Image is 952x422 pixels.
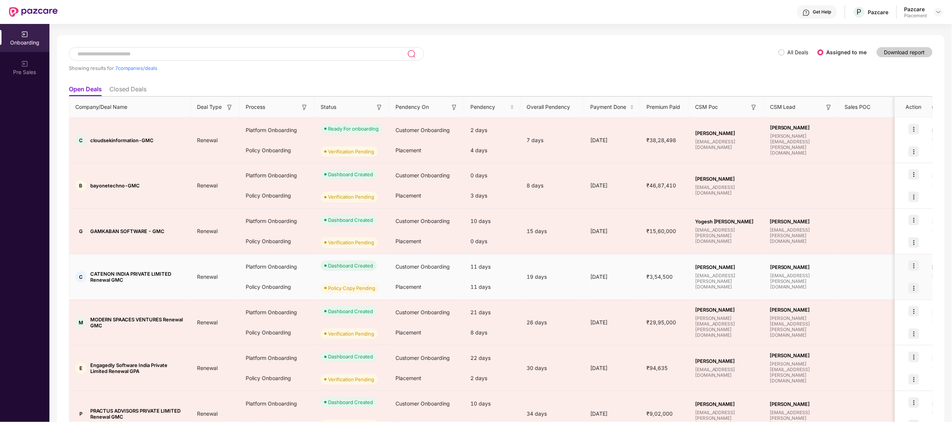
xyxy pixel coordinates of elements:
[770,264,833,270] span: [PERSON_NAME]
[395,329,421,336] span: Placement
[909,374,919,385] img: icon
[328,193,374,201] div: Verification Pending
[909,352,919,362] img: icon
[640,228,682,234] span: ₹15,60,000
[321,103,336,111] span: Status
[240,368,315,388] div: Policy Onboarding
[904,6,927,13] div: Pazcare
[909,169,919,180] img: icon
[240,322,315,343] div: Policy Onboarding
[904,13,927,19] div: Placement
[640,365,674,371] span: ₹94,635
[240,140,315,160] div: Policy Onboarding
[75,180,87,191] div: B
[590,103,628,111] span: Payment Done
[695,273,758,290] span: [EMAIL_ADDRESS][PERSON_NAME][DOMAIN_NAME]
[395,127,450,133] span: Customer Onboarding
[246,103,265,111] span: Process
[75,135,87,146] div: C
[521,318,584,327] div: 26 days
[240,302,315,322] div: Platform Onboarding
[395,284,421,290] span: Placement
[584,273,640,281] div: [DATE]
[395,238,421,244] span: Placement
[640,182,682,189] span: ₹46,87,410
[464,140,521,160] div: 4 days
[75,408,87,419] div: P
[464,368,521,388] div: 2 days
[328,398,373,406] div: Dashboard Created
[584,318,640,327] div: [DATE]
[895,97,933,117] th: Action
[584,410,640,418] div: [DATE]
[90,362,185,374] span: Engagedly Software India Private Limited Renewal GPA
[226,104,233,111] img: svg+xml;base64,PHN2ZyB3aWR0aD0iMTYiIGhlaWdodD0iMTYiIHZpZXdCb3g9IjAgMCAxNiAxNiIgZmlsbD0ibm9uZSIgeG...
[451,104,458,111] img: svg+xml;base64,PHN2ZyB3aWR0aD0iMTYiIGhlaWdodD0iMTYiIHZpZXdCb3g9IjAgMCAxNiAxNiIgZmlsbD0ibm9uZSIgeG...
[197,103,222,111] span: Deal Type
[240,348,315,368] div: Platform Onboarding
[695,139,758,150] span: [EMAIL_ADDRESS][DOMAIN_NAME]
[328,284,375,292] div: Policy Copy Pending
[395,218,450,224] span: Customer Onboarding
[395,375,421,381] span: Placement
[464,231,521,251] div: 0 days
[521,364,584,372] div: 30 days
[464,302,521,322] div: 21 days
[191,273,224,280] span: Renewal
[909,260,919,271] img: icon
[240,394,315,414] div: Platform Onboarding
[640,410,679,417] span: ₹9,02,000
[521,97,584,117] th: Overall Pendency
[695,227,758,244] span: [EMAIL_ADDRESS][PERSON_NAME][DOMAIN_NAME]
[750,104,758,111] img: svg+xml;base64,PHN2ZyB3aWR0aD0iMTYiIGhlaWdodD0iMTYiIHZpZXdCb3g9IjAgMCAxNiAxNiIgZmlsbD0ibm9uZSIgeG...
[770,352,833,358] span: [PERSON_NAME]
[695,315,758,338] span: [PERSON_NAME][EMAIL_ADDRESS][PERSON_NAME][DOMAIN_NAME]
[909,124,919,134] img: icon
[640,97,689,117] th: Premium Paid
[191,182,224,189] span: Renewal
[395,103,429,111] span: Pendency On
[328,239,374,246] div: Verification Pending
[191,137,224,143] span: Renewal
[464,211,521,231] div: 10 days
[69,65,779,71] div: Showing results for
[240,120,315,140] div: Platform Onboarding
[328,376,374,383] div: Verification Pending
[825,104,833,111] img: svg+xml;base64,PHN2ZyB3aWR0aD0iMTYiIGhlaWdodD0iMTYiIHZpZXdCb3g9IjAgMCAxNiAxNiIgZmlsbD0ibm9uZSIgeG...
[521,410,584,418] div: 34 days
[328,353,373,360] div: Dashboard Created
[770,273,833,290] span: [EMAIL_ADDRESS][PERSON_NAME][DOMAIN_NAME]
[464,277,521,297] div: 11 days
[395,147,421,153] span: Placement
[191,365,224,371] span: Renewal
[788,49,809,55] label: All Deals
[695,307,758,313] span: [PERSON_NAME]
[328,216,373,224] div: Dashboard Created
[240,165,315,186] div: Platform Onboarding
[328,171,373,178] div: Dashboard Created
[240,231,315,251] div: Policy Onboarding
[584,181,640,190] div: [DATE]
[395,192,421,199] span: Placement
[695,358,758,364] span: [PERSON_NAME]
[909,237,919,248] img: icon
[770,361,833,383] span: [PERSON_NAME][EMAIL_ADDRESS][PERSON_NAME][DOMAIN_NAME]
[464,322,521,343] div: 8 days
[857,7,862,16] span: P
[115,65,157,71] span: 7 companies/deals
[584,227,640,235] div: [DATE]
[69,85,102,96] li: Open Deals
[328,308,373,315] div: Dashboard Created
[75,271,87,282] div: C
[584,364,640,372] div: [DATE]
[868,9,889,16] div: Pazcare
[328,148,374,155] div: Verification Pending
[240,211,315,231] div: Platform Onboarding
[395,400,450,407] span: Customer Onboarding
[640,319,682,325] span: ₹29,95,000
[695,130,758,136] span: [PERSON_NAME]
[328,125,379,132] div: Ready For onboarding
[909,397,919,408] img: icon
[770,315,833,338] span: [PERSON_NAME][EMAIL_ADDRESS][PERSON_NAME][DOMAIN_NAME]
[109,85,146,96] li: Closed Deals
